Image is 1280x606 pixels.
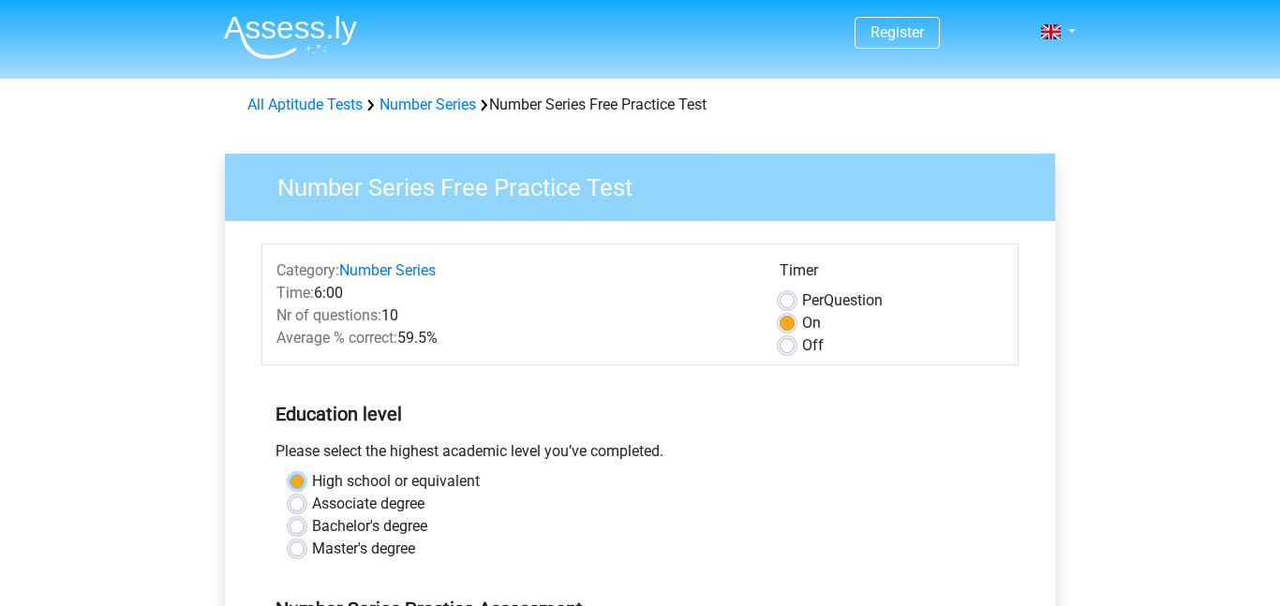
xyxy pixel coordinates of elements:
[802,289,883,312] label: Question
[276,306,381,324] span: Nr of questions:
[275,395,1005,433] h5: Education level
[224,15,357,59] img: Assessly
[780,259,1004,289] div: Timer
[802,312,821,334] label: On
[262,327,766,349] div: 59.5%
[276,284,314,302] span: Time:
[276,261,339,279] span: Category:
[380,96,476,113] a: Number Series
[312,515,427,538] label: Bachelor's degree
[312,470,480,493] label: High school or equivalent
[261,440,1019,470] div: Please select the highest academic level you’ve completed.
[262,282,766,304] div: 6:00
[276,329,397,347] span: Average % correct:
[871,23,924,41] a: Register
[339,261,436,279] a: Number Series
[247,96,363,113] a: All Aptitude Tests
[312,493,424,515] label: Associate degree
[312,538,415,560] label: Master's degree
[802,291,824,309] span: Per
[240,94,1040,116] div: Number Series Free Practice Test
[802,334,824,357] label: Off
[262,304,766,327] div: 10
[255,166,1041,202] h3: Number Series Free Practice Test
